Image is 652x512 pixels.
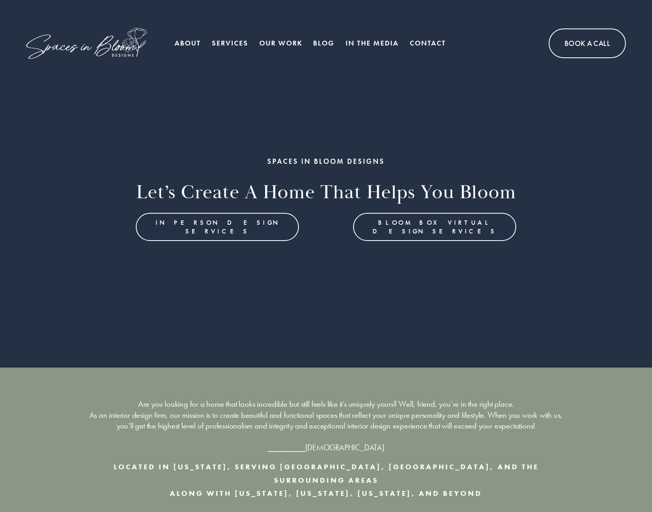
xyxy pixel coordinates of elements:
[114,462,542,498] strong: Located in [US_STATE], serving [GEOGRAPHIC_DATA], [GEOGRAPHIC_DATA], and the surrounding areas al...
[549,28,626,58] a: Book A Call
[27,157,625,166] h1: SPACES IN BLOOM DESIGNS
[136,213,299,241] a: In Person Design Services
[26,28,147,59] img: Spaces in Bloom Designs
[212,35,248,51] a: folder dropdown
[259,35,302,51] a: Our Work
[353,213,516,241] a: Bloom Box Virtual Design Services
[313,35,335,51] a: Blog
[27,180,625,205] h2: Let’s Create a home that helps you bloom
[175,35,201,51] a: About
[89,399,564,453] p: Are you looking for a home that looks incredible but still feels like it’s uniquely yours? Well, ...
[410,35,446,51] a: Contact
[212,36,248,51] span: Services
[346,35,399,51] a: In the Media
